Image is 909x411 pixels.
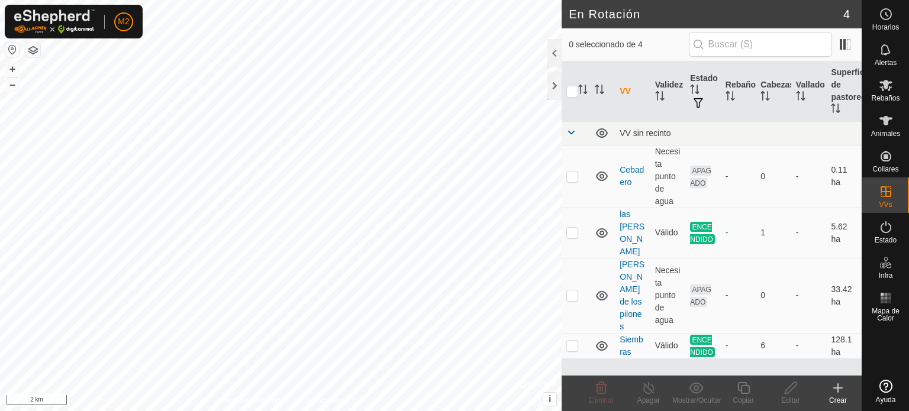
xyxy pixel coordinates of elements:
span: APAGADO [690,284,711,307]
p-sorticon: Activar para ordenar [726,93,735,102]
div: Copiar [720,395,767,406]
span: i [549,394,551,404]
span: Rebaños [871,95,900,102]
span: Collares [872,166,898,173]
th: Rebaño [721,62,756,122]
a: las [PERSON_NAME] [620,209,644,256]
div: Apagar [625,395,672,406]
th: Estado [685,62,721,122]
a: [PERSON_NAME] de los pilones [620,260,644,331]
div: VV sin recinto [620,128,857,138]
span: Ayuda [876,396,896,403]
div: Editar [767,395,814,406]
span: Estado [875,237,897,244]
td: 128.1 ha [826,333,862,358]
span: Infra [878,272,892,279]
a: Cebadero [620,165,644,187]
button: Capas del Mapa [26,43,40,57]
button: i [543,393,556,406]
p-sorticon: Activar para ordenar [595,86,604,96]
a: Contáctenos [302,396,342,406]
td: Necesita punto de agua [650,145,686,208]
p-sorticon: Activar para ordenar [831,105,840,115]
span: ENCENDIDO [690,335,715,357]
img: Logo Gallagher [14,9,95,34]
th: Superficie de pastoreo [826,62,862,122]
td: - [791,258,827,333]
td: 0.11 ha [826,145,862,208]
td: 0 [756,145,791,208]
h2: En Rotación [569,7,843,21]
td: - [791,333,827,358]
p-sorticon: Activar para ordenar [796,93,805,102]
div: - [726,289,752,302]
td: 1 [756,208,791,258]
div: Crear [814,395,862,406]
span: VVs [879,201,892,208]
div: - [726,170,752,183]
th: Vallado [791,62,827,122]
td: Necesita punto de agua [650,258,686,333]
p-sorticon: Activar para ordenar [655,93,665,102]
span: ENCENDIDO [690,222,715,244]
th: Validez [650,62,686,122]
a: Política de Privacidad [220,396,288,406]
input: Buscar (S) [689,32,832,57]
td: 33.42 ha [826,258,862,333]
div: Mostrar/Ocultar [672,395,720,406]
th: VV [615,62,650,122]
p-sorticon: Activar para ordenar [690,86,700,96]
div: - [726,339,752,352]
button: + [5,62,20,76]
span: Eliminar [588,396,614,404]
button: Restablecer Mapa [5,43,20,57]
td: 0 [756,258,791,333]
a: Siembras [620,335,643,357]
td: - [791,145,827,208]
button: – [5,77,20,92]
a: Ayuda [862,375,909,408]
p-sorticon: Activar para ordenar [578,86,588,96]
span: Animales [871,130,900,137]
span: APAGADO [690,166,711,188]
span: M2 [118,15,129,28]
span: Horarios [872,24,899,31]
th: Cabezas [756,62,791,122]
span: Alertas [875,59,897,66]
td: Válido [650,208,686,258]
td: Válido [650,333,686,358]
td: 6 [756,333,791,358]
td: 5.62 ha [826,208,862,258]
td: - [791,208,827,258]
span: 0 seleccionado de 4 [569,38,688,51]
span: Mapa de Calor [865,308,906,322]
span: 4 [843,5,850,23]
p-sorticon: Activar para ordenar [760,93,770,102]
div: - [726,226,752,239]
